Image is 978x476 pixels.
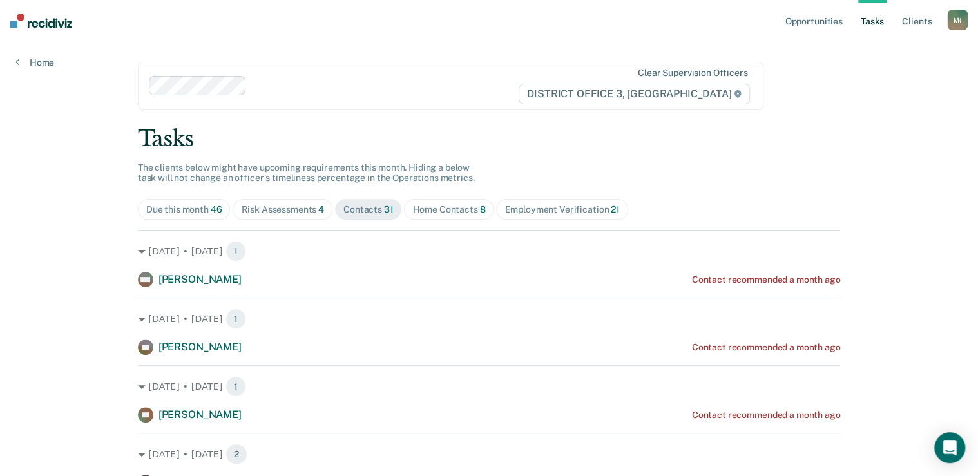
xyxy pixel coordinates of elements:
[692,410,841,421] div: Contact recommended a month ago
[519,84,750,104] span: DISTRICT OFFICE 3, [GEOGRAPHIC_DATA]
[138,376,841,397] div: [DATE] • [DATE] 1
[138,444,841,464] div: [DATE] • [DATE] 2
[947,10,968,30] button: M(
[211,204,222,214] span: 46
[158,341,242,353] span: [PERSON_NAME]
[692,274,841,285] div: Contact recommended a month ago
[138,126,841,152] div: Tasks
[225,444,247,464] span: 2
[412,204,485,215] div: Home Contacts
[934,432,965,463] div: Open Intercom Messenger
[479,204,485,214] span: 8
[318,204,324,214] span: 4
[158,273,242,285] span: [PERSON_NAME]
[15,57,54,68] a: Home
[343,204,394,215] div: Contacts
[138,162,475,184] span: The clients below might have upcoming requirements this month. Hiding a below task will not chang...
[10,14,72,28] img: Recidiviz
[611,204,620,214] span: 21
[138,241,841,262] div: [DATE] • [DATE] 1
[384,204,394,214] span: 31
[225,376,246,397] span: 1
[225,241,246,262] span: 1
[146,204,222,215] div: Due this month
[504,204,619,215] div: Employment Verification
[241,204,324,215] div: Risk Assessments
[692,342,841,353] div: Contact recommended a month ago
[947,10,968,30] div: M (
[158,408,242,421] span: [PERSON_NAME]
[225,309,246,329] span: 1
[138,309,841,329] div: [DATE] • [DATE] 1
[638,68,747,79] div: Clear supervision officers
